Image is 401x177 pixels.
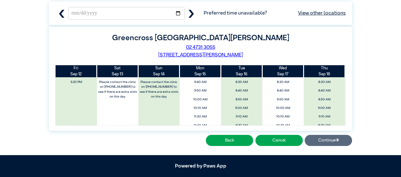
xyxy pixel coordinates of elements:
[305,87,343,94] span: 8:40 AM
[180,65,221,77] th: Sep 15
[223,104,260,112] span: 9:00 AM
[264,122,302,129] span: 10:20 AM
[305,96,343,103] span: 8:50 AM
[262,65,304,77] th: Sep 17
[181,87,219,94] span: 9:50 AM
[139,79,179,100] label: Please contact the clinic on [PHONE_NUMBER] to see if there are extra slots on this day
[223,122,260,129] span: 9:20 AM
[264,104,302,112] span: 10:00 AM
[56,65,97,77] th: Sep 12
[305,113,343,120] span: 9:10 AM
[264,113,302,120] span: 10:10 AM
[264,96,302,103] span: 9:50 AM
[223,113,260,120] span: 9:10 AM
[223,79,260,86] span: 8:30 AM
[112,34,289,42] label: Greencross [GEOGRAPHIC_DATA][PERSON_NAME]
[264,87,302,94] span: 8:40 AM
[138,65,180,77] th: Sep 14
[221,65,262,77] th: Sep 16
[223,87,260,94] span: 8:40 AM
[264,79,302,86] span: 8:30 AM
[186,45,215,50] a: 02 4731 3055
[158,53,243,58] a: [STREET_ADDRESS][PERSON_NAME]
[255,135,303,146] button: Cancel
[298,9,346,17] a: View other locations
[49,163,352,169] h5: Powered by Paws App
[181,96,219,103] span: 10:00 AM
[204,9,346,17] span: Preferred time unavailable?
[181,122,219,129] span: 11:40 AM
[181,104,219,112] span: 10:10 AM
[98,79,138,100] label: Please contact the clinic on [PHONE_NUMBER] to see if there are extra slots on this day
[223,96,260,103] span: 8:50 AM
[181,113,219,120] span: 11:30 AM
[97,65,138,77] th: Sep 13
[206,135,253,146] button: Back
[304,65,345,77] th: Sep 18
[181,79,219,86] span: 9:40 AM
[57,79,95,86] span: 3:20 PM
[305,104,343,112] span: 9:00 AM
[305,79,343,86] span: 8:30 AM
[305,122,343,129] span: 9:20 AM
